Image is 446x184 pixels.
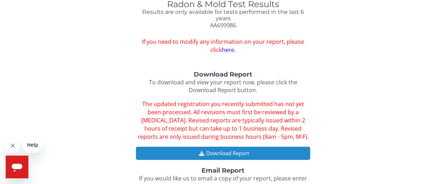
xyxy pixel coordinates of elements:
span: If you need to modify any information on your report, please click [136,38,310,54]
iframe: Message from company [23,137,42,153]
span: To download and view your report now, please click the Download Report button. [149,78,297,94]
strong: Download Report [194,70,252,78]
span: AA699986 [210,21,236,29]
button: Download Report [136,147,310,160]
iframe: Button to launch messaging window [6,156,28,178]
strong: Email Report [202,167,244,174]
a: here. [222,46,236,54]
span: The updated registration you recently submitted has not yet been processed. All revisions must fi... [137,100,308,140]
h4: Results are only available for tests performed in the last 6 years [136,9,310,21]
iframe: Close message [6,138,20,153]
